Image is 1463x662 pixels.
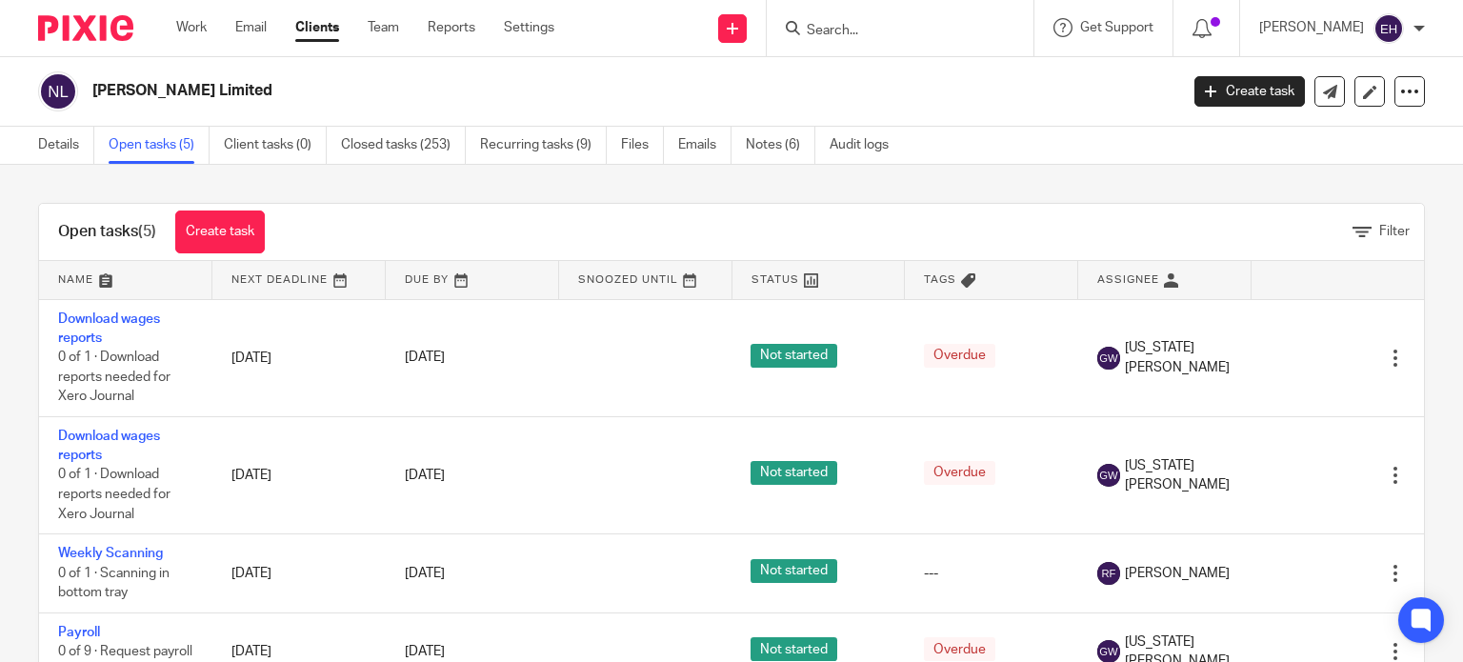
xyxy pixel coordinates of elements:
a: Download wages reports [58,312,160,345]
a: Weekly Scanning [58,547,163,560]
span: Not started [751,461,837,485]
td: [DATE] [212,299,386,416]
h1: Open tasks [58,222,156,242]
img: svg%3E [38,71,78,111]
span: Snoozed Until [578,274,678,285]
span: [PERSON_NAME] [1125,564,1230,583]
span: 0 of 1 · Download reports needed for Xero Journal [58,351,170,403]
td: [DATE] [212,416,386,533]
span: Not started [751,344,837,368]
a: Reports [428,18,475,37]
span: [US_STATE][PERSON_NAME] [1125,338,1233,377]
a: Settings [504,18,554,37]
img: svg%3E [1097,347,1120,370]
a: Open tasks (5) [109,127,210,164]
input: Search [805,23,976,40]
a: Create task [175,211,265,253]
a: Notes (6) [746,127,815,164]
span: Overdue [924,637,995,661]
span: Get Support [1080,21,1153,34]
span: Filter [1379,225,1410,238]
h2: [PERSON_NAME] Limited [92,81,952,101]
a: Audit logs [830,127,903,164]
img: Pixie [38,15,133,41]
span: 0 of 1 · Download reports needed for Xero Journal [58,469,170,521]
a: Clients [295,18,339,37]
span: [DATE] [405,351,445,365]
span: Overdue [924,461,995,485]
img: svg%3E [1373,13,1404,44]
img: svg%3E [1097,562,1120,585]
span: 0 of 1 · Scanning in bottom tray [58,567,170,600]
a: Files [621,127,664,164]
a: Email [235,18,267,37]
span: Tags [924,274,956,285]
div: --- [924,564,1059,583]
span: Status [752,274,799,285]
a: Download wages reports [58,430,160,462]
span: [DATE] [405,469,445,482]
a: Payroll [58,626,100,639]
span: Overdue [924,344,995,368]
a: Work [176,18,207,37]
span: [US_STATE][PERSON_NAME] [1125,456,1233,495]
img: svg%3E [1097,464,1120,487]
span: Not started [751,559,837,583]
a: Recurring tasks (9) [480,127,607,164]
span: [DATE] [405,645,445,658]
span: (5) [138,224,156,239]
p: [PERSON_NAME] [1259,18,1364,37]
a: Team [368,18,399,37]
span: [DATE] [405,567,445,580]
a: Create task [1194,76,1305,107]
a: Details [38,127,94,164]
span: Not started [751,637,837,661]
a: Emails [678,127,731,164]
td: [DATE] [212,534,386,612]
a: Client tasks (0) [224,127,327,164]
a: Closed tasks (253) [341,127,466,164]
